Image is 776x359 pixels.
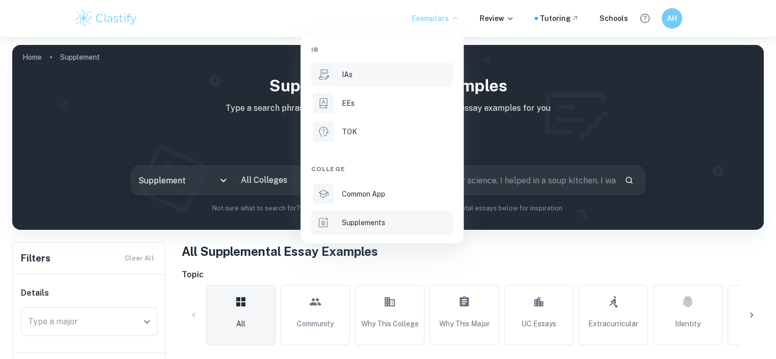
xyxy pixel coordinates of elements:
[342,188,385,200] p: Common App
[311,164,345,174] span: College
[311,45,318,54] span: IB
[342,69,353,80] p: IAs
[342,126,357,137] p: TOK
[311,182,453,206] a: Common App
[342,217,385,228] p: Supplements
[342,98,355,109] p: EEs
[311,210,453,235] a: Supplements
[311,62,453,87] a: IAs
[311,91,453,115] a: EEs
[311,119,453,144] a: TOK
